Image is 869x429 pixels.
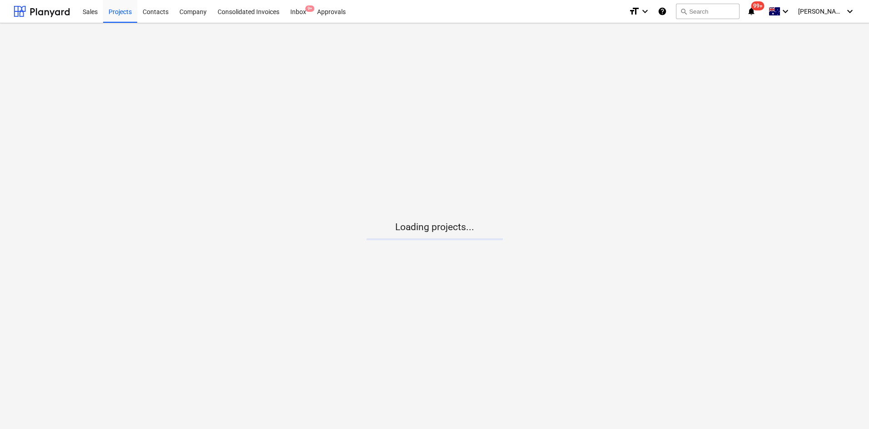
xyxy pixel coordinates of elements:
[658,6,667,17] i: Knowledge base
[824,385,869,429] iframe: Chat Widget
[844,6,855,17] i: keyboard_arrow_down
[305,5,314,12] span: 9+
[747,6,756,17] i: notifications
[798,8,844,15] span: [PERSON_NAME]
[367,221,503,234] p: Loading projects...
[680,8,687,15] span: search
[629,6,640,17] i: format_size
[751,1,765,10] span: 99+
[780,6,791,17] i: keyboard_arrow_down
[676,4,740,19] button: Search
[640,6,651,17] i: keyboard_arrow_down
